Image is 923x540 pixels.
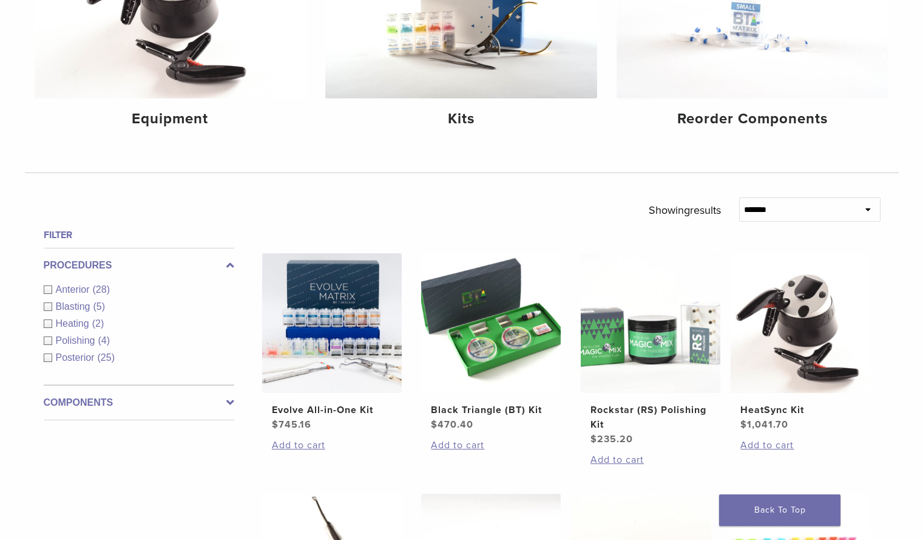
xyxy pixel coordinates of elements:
span: (5) [93,301,105,312]
img: Evolve All-in-One Kit [262,253,402,393]
bdi: 745.16 [272,419,311,431]
h4: Reorder Components [626,108,879,130]
img: Rockstar (RS) Polishing Kit [581,253,720,393]
h2: Rockstar (RS) Polishing Kit [590,403,711,432]
bdi: 470.40 [431,419,473,431]
a: Add to cart: “Rockstar (RS) Polishing Kit” [590,453,711,467]
h4: Kits [335,108,587,130]
a: Black Triangle (BT) KitBlack Triangle (BT) Kit $470.40 [421,253,562,432]
label: Components [44,395,234,410]
img: Black Triangle (BT) Kit [421,253,561,393]
h2: Evolve All-in-One Kit [272,403,392,417]
a: Add to cart: “Black Triangle (BT) Kit” [431,438,551,453]
h2: HeatSync Kit [740,403,860,417]
span: Blasting [56,301,93,312]
span: $ [740,419,747,431]
a: Back To Top [719,494,840,526]
a: Add to cart: “Evolve All-in-One Kit” [272,438,392,453]
span: Polishing [56,335,98,346]
h4: Filter [44,228,234,242]
span: Anterior [56,284,93,295]
span: (28) [93,284,110,295]
a: Evolve All-in-One KitEvolve All-in-One Kit $745.16 [262,253,403,432]
span: $ [590,433,597,445]
a: HeatSync KitHeatSync Kit $1,041.70 [730,253,871,432]
p: Showing results [649,197,721,223]
bdi: 235.20 [590,433,633,445]
span: $ [431,419,438,431]
a: Add to cart: “HeatSync Kit” [740,438,860,453]
h2: Black Triangle (BT) Kit [431,403,551,417]
span: (2) [92,318,104,329]
a: Rockstar (RS) Polishing KitRockstar (RS) Polishing Kit $235.20 [580,253,722,446]
bdi: 1,041.70 [740,419,788,431]
span: Posterior [56,352,98,363]
span: (4) [98,335,110,346]
span: Heating [56,318,92,329]
img: HeatSync Kit [731,253,870,393]
span: $ [272,419,279,431]
h4: Equipment [44,108,297,130]
span: (25) [98,352,115,363]
label: Procedures [44,258,234,273]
